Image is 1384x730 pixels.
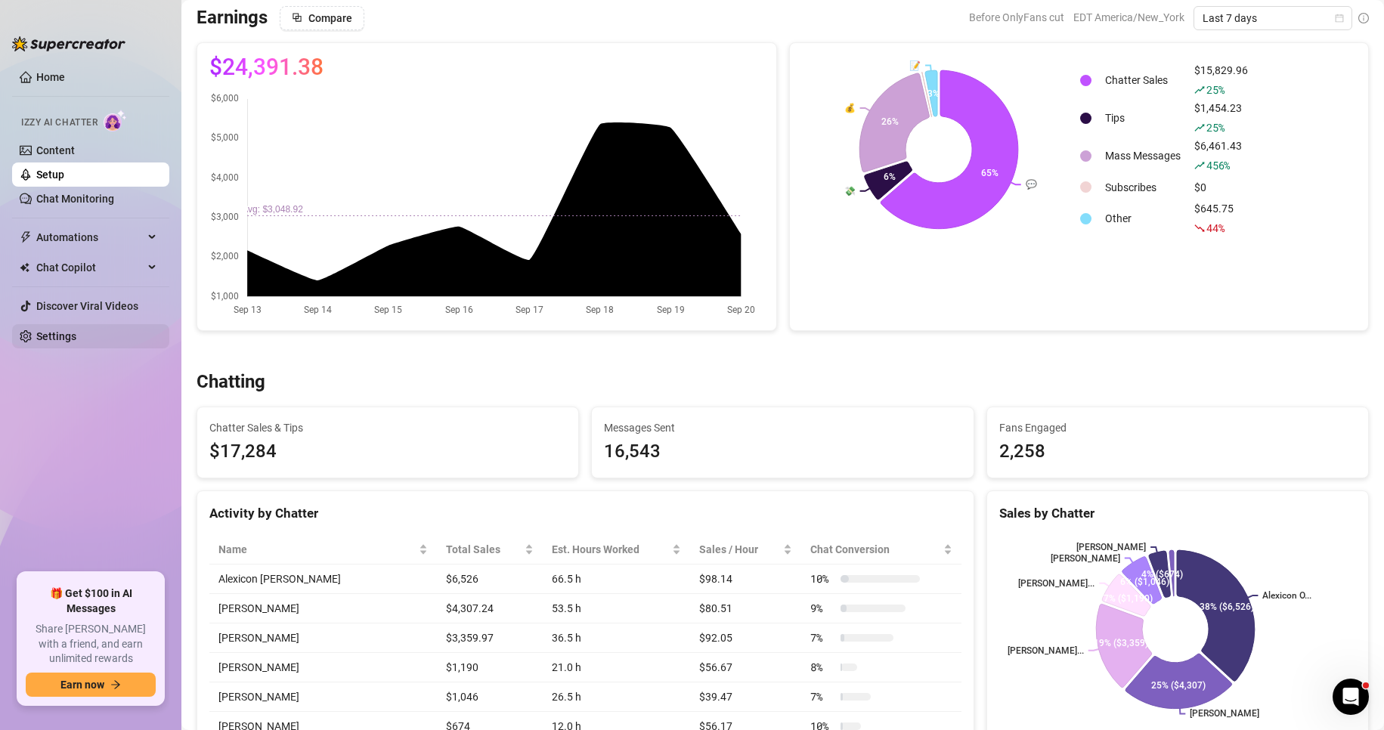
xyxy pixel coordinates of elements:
[209,682,437,712] td: [PERSON_NAME]
[999,503,1356,524] div: Sales by Chatter
[1263,590,1312,601] text: Alexicon O...
[810,571,834,587] span: 10 %
[1333,679,1369,715] iframe: Intercom live chat
[209,55,324,79] span: $24,391.38
[604,419,961,436] span: Messages Sent
[604,438,961,466] div: 16,543
[209,438,566,466] span: $17,284
[1099,175,1187,199] td: Subscribes
[1073,6,1184,29] span: EDT America/New_York
[810,688,834,705] span: 7 %
[36,330,76,342] a: Settings
[437,682,543,712] td: $1,046
[1190,709,1259,719] text: [PERSON_NAME]
[690,623,801,653] td: $92.05
[110,679,121,690] span: arrow-right
[437,594,543,623] td: $4,307.24
[1008,645,1084,656] text: [PERSON_NAME]...
[1194,85,1205,95] span: rise
[543,594,690,623] td: 53.5 h
[437,565,543,594] td: $6,526
[1099,138,1187,174] td: Mass Messages
[552,541,669,558] div: Est. Hours Worked
[999,438,1356,466] div: 2,258
[209,623,437,653] td: [PERSON_NAME]
[1194,100,1248,136] div: $1,454.23
[1194,160,1205,171] span: rise
[209,653,437,682] td: [PERSON_NAME]
[1206,221,1224,235] span: 44 %
[218,541,416,558] span: Name
[209,535,437,565] th: Name
[197,370,265,394] h3: Chatting
[1194,200,1248,237] div: $645.75
[36,169,64,181] a: Setup
[1206,158,1230,172] span: 456 %
[1076,542,1146,552] text: [PERSON_NAME]
[21,116,98,130] span: Izzy AI Chatter
[1051,553,1120,564] text: [PERSON_NAME]
[209,419,566,436] span: Chatter Sales & Tips
[1194,138,1248,174] div: $6,461.43
[292,12,302,23] span: block
[690,535,801,565] th: Sales / Hour
[844,185,855,196] text: 💸
[543,623,690,653] td: 36.5 h
[1099,100,1187,136] td: Tips
[437,535,543,565] th: Total Sales
[20,231,32,243] span: thunderbolt
[437,623,543,653] td: $3,359.97
[209,565,437,594] td: Alexicon [PERSON_NAME]
[810,629,834,646] span: 7 %
[104,110,127,131] img: AI Chatter
[12,36,125,51] img: logo-BBDzfeDw.svg
[1206,120,1224,135] span: 25 %
[20,262,29,273] img: Chat Copilot
[1026,178,1037,190] text: 💬
[690,594,801,623] td: $80.51
[999,419,1356,436] span: Fans Engaged
[844,102,855,113] text: 💰
[308,12,352,24] span: Compare
[36,300,138,312] a: Discover Viral Videos
[543,682,690,712] td: 26.5 h
[36,225,144,249] span: Automations
[1206,82,1224,97] span: 25 %
[690,682,801,712] td: $39.47
[543,653,690,682] td: 21.0 h
[197,6,268,30] h3: Earnings
[810,659,834,676] span: 8 %
[1099,200,1187,237] td: Other
[36,193,114,205] a: Chat Monitoring
[1358,13,1369,23] span: info-circle
[1194,62,1248,98] div: $15,829.96
[690,653,801,682] td: $56.67
[437,653,543,682] td: $1,190
[280,6,364,30] button: Compare
[1018,578,1095,589] text: [PERSON_NAME]...
[60,679,104,691] span: Earn now
[969,6,1064,29] span: Before OnlyFans cut
[1099,62,1187,98] td: Chatter Sales
[1194,223,1205,234] span: fall
[1194,122,1205,133] span: rise
[1194,179,1248,196] div: $0
[26,622,156,667] span: Share [PERSON_NAME] with a friend, and earn unlimited rewards
[26,586,156,616] span: 🎁 Get $100 in AI Messages
[209,594,437,623] td: [PERSON_NAME]
[810,541,940,558] span: Chat Conversion
[909,59,921,70] text: 📝
[801,535,961,565] th: Chat Conversion
[36,71,65,83] a: Home
[209,503,961,524] div: Activity by Chatter
[1203,7,1343,29] span: Last 7 days
[36,144,75,156] a: Content
[699,541,780,558] span: Sales / Hour
[1335,14,1344,23] span: calendar
[446,541,522,558] span: Total Sales
[690,565,801,594] td: $98.14
[36,255,144,280] span: Chat Copilot
[26,673,156,697] button: Earn nowarrow-right
[543,565,690,594] td: 66.5 h
[810,600,834,617] span: 9 %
